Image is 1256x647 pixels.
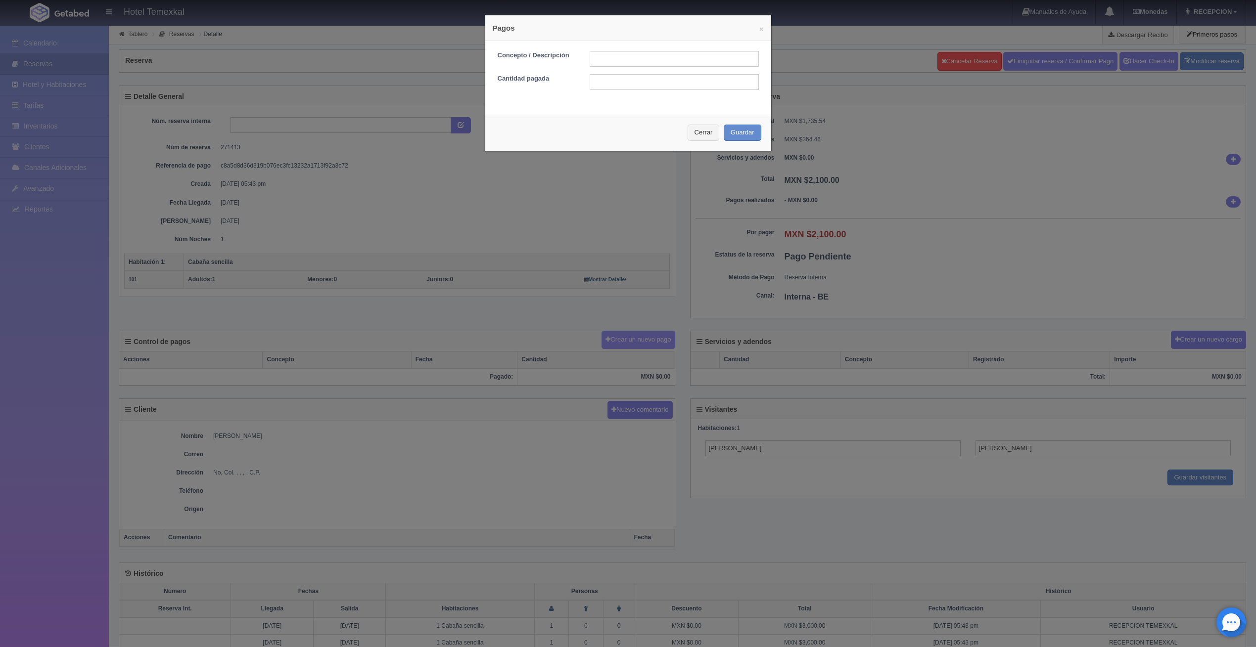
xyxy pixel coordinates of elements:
[490,51,582,60] label: Concepto / Descripción
[759,25,764,33] button: ×
[688,125,720,141] button: Cerrar
[490,74,582,84] label: Cantidad pagada
[724,125,761,141] button: Guardar
[493,23,764,33] h4: Pagos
